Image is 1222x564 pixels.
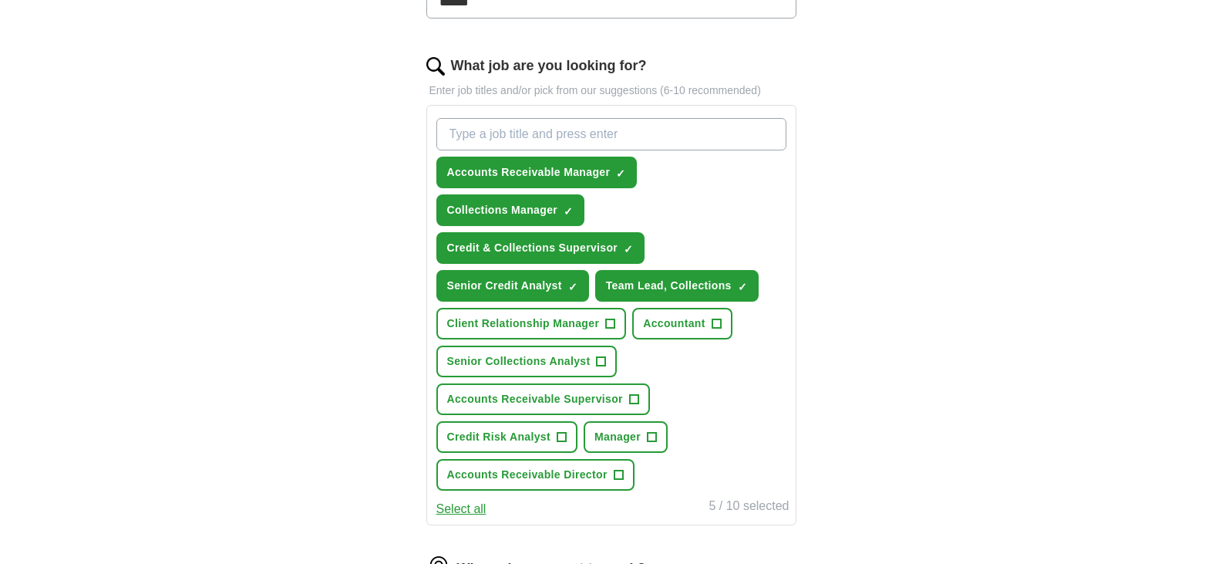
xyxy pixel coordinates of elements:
[568,281,577,293] span: ✓
[606,278,732,294] span: Team Lead, Collections
[447,391,623,407] span: Accounts Receivable Supervisor
[595,270,759,302] button: Team Lead, Collections✓
[447,164,611,181] span: Accounts Receivable Manager
[447,467,608,483] span: Accounts Receivable Director
[447,316,600,332] span: Client Relationship Manager
[594,429,641,445] span: Manager
[436,270,589,302] button: Senior Credit Analyst✓
[436,118,786,150] input: Type a job title and press enter
[451,56,647,76] label: What job are you looking for?
[436,157,638,188] button: Accounts Receivable Manager✓
[447,240,618,256] span: Credit & Collections Supervisor
[436,232,645,264] button: Credit & Collections Supervisor✓
[436,383,650,415] button: Accounts Receivable Supervisor
[643,316,705,332] span: Accountant
[447,202,558,218] span: Collections Manager
[436,421,578,453] button: Credit Risk Analyst
[616,167,625,180] span: ✓
[436,459,635,491] button: Accounts Receivable Director
[436,346,618,377] button: Senior Collections Analyst
[632,308,732,339] button: Accountant
[436,308,627,339] button: Client Relationship Manager
[447,278,562,294] span: Senior Credit Analyst
[426,83,796,99] p: Enter job titles and/or pick from our suggestions (6-10 recommended)
[624,243,633,255] span: ✓
[584,421,668,453] button: Manager
[436,500,486,518] button: Select all
[447,353,591,370] span: Senior Collections Analyst
[709,497,789,518] div: 5 / 10 selected
[447,429,551,445] span: Credit Risk Analyst
[426,57,445,76] img: search.png
[564,205,573,218] span: ✓
[436,194,585,226] button: Collections Manager✓
[738,281,747,293] span: ✓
